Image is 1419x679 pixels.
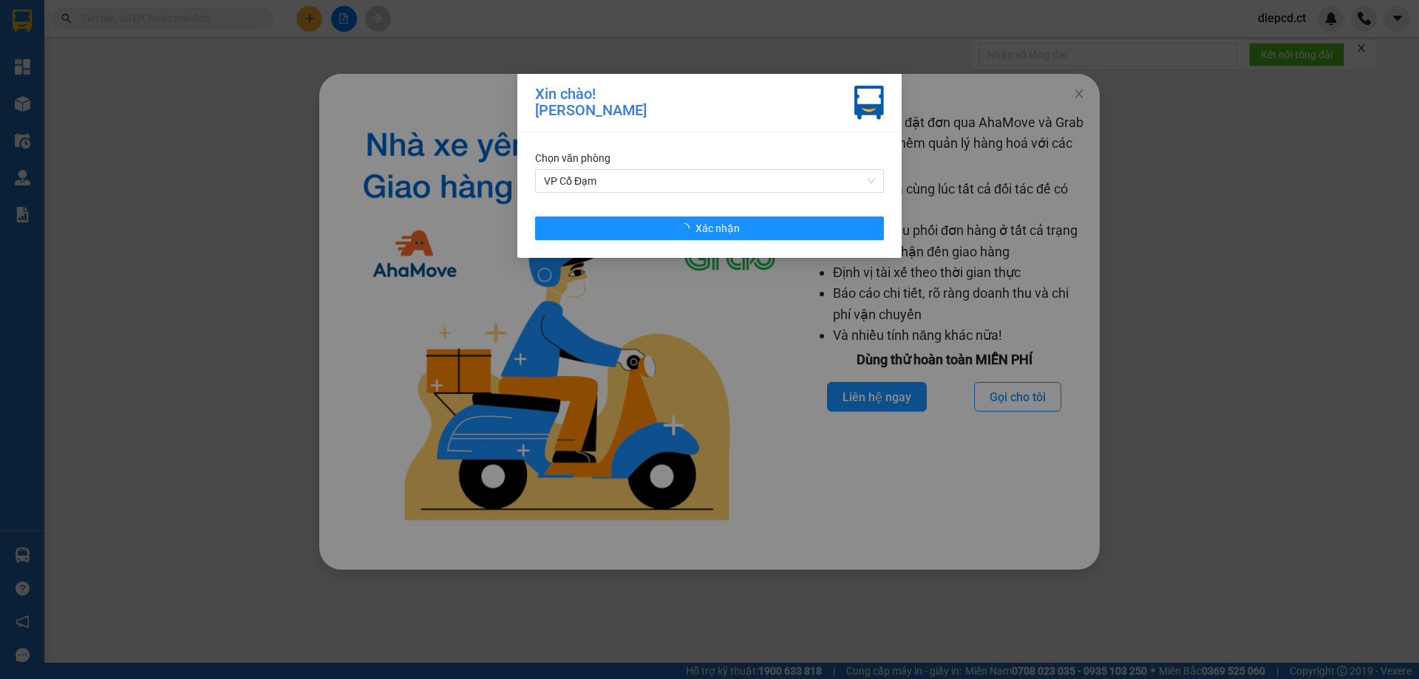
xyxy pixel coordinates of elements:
[535,86,647,120] div: Xin chào! [PERSON_NAME]
[535,216,884,240] button: Xác nhận
[679,223,695,233] span: loading
[535,150,884,166] div: Chọn văn phòng
[854,86,884,120] img: vxr-icon
[544,170,875,192] span: VP Cổ Đạm
[695,220,740,236] span: Xác nhận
